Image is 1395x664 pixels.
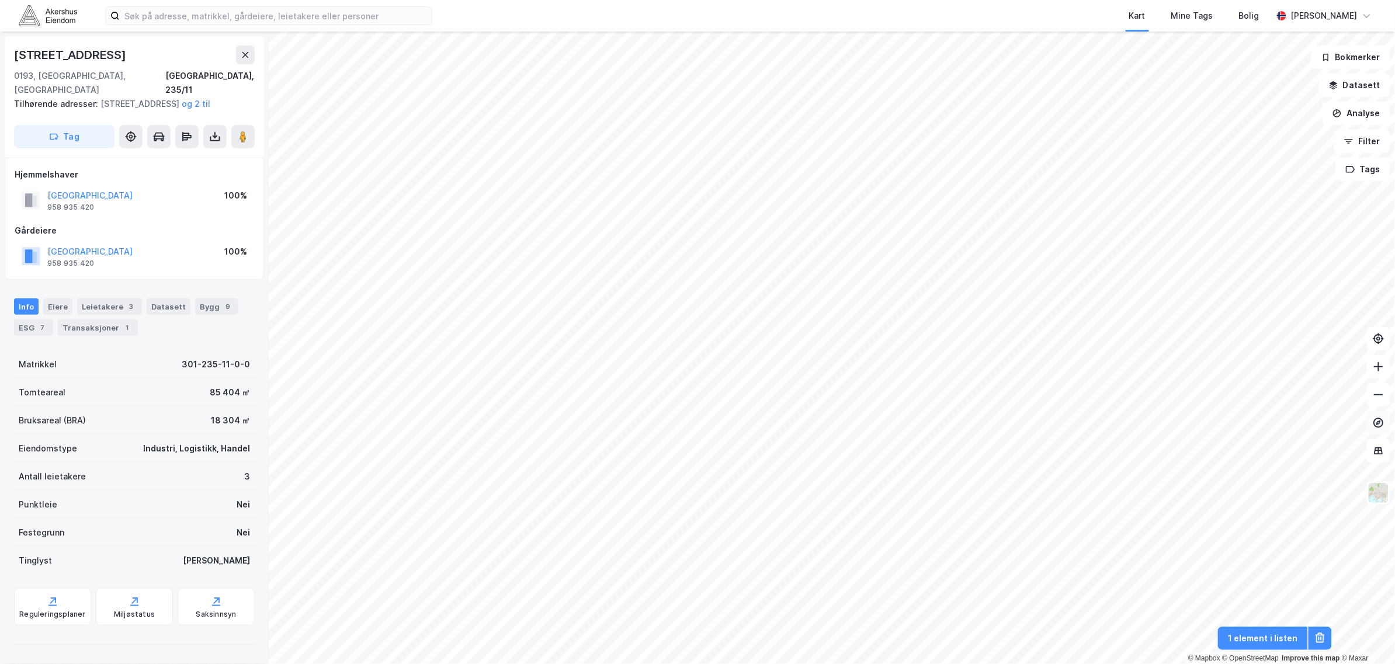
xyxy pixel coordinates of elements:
div: Miljøstatus [114,610,155,619]
div: 958 935 420 [47,203,94,212]
div: Reguleringsplaner [19,610,85,619]
div: Bolig [1239,9,1259,23]
div: Hjemmelshaver [15,168,254,182]
div: Tinglyst [19,554,52,568]
div: Eiere [43,298,72,315]
div: 0193, [GEOGRAPHIC_DATA], [GEOGRAPHIC_DATA] [14,69,165,97]
div: Matrikkel [19,357,57,371]
input: Søk på adresse, matrikkel, gårdeiere, leietakere eller personer [120,7,432,25]
div: 1 [122,322,133,333]
div: 301-235-11-0-0 [182,357,250,371]
div: Kontrollprogram for chat [1337,608,1395,664]
a: Improve this map [1282,654,1340,662]
button: Datasett [1319,74,1390,97]
div: Festegrunn [19,526,64,540]
img: akershus-eiendom-logo.9091f326c980b4bce74ccdd9f866810c.svg [19,5,77,26]
div: 958 935 420 [47,259,94,268]
div: 3 [126,301,137,312]
div: Info [14,298,39,315]
div: Industri, Logistikk, Handel [143,441,250,456]
div: Gårdeiere [15,224,254,238]
div: Eiendomstype [19,441,77,456]
div: Kart [1129,9,1146,23]
div: Punktleie [19,498,57,512]
div: [STREET_ADDRESS] [14,46,129,64]
button: Filter [1334,130,1390,153]
div: 7 [37,322,48,333]
div: Transaksjoner [58,319,138,336]
div: Leietakere [77,298,142,315]
div: Saksinnsyn [196,610,237,619]
button: 1 element i listen [1218,627,1308,650]
img: Z [1368,482,1390,504]
button: Analyse [1323,102,1390,125]
div: [PERSON_NAME] [183,554,250,568]
button: Bokmerker [1311,46,1390,69]
div: 18 304 ㎡ [211,413,250,427]
div: 100% [224,189,247,203]
div: Tomteareal [19,385,65,399]
div: Bruksareal (BRA) [19,413,86,427]
button: Tag [14,125,114,148]
div: 85 404 ㎡ [210,385,250,399]
div: Bygg [195,298,238,315]
div: [STREET_ADDRESS] [14,97,245,111]
iframe: Chat Widget [1337,608,1395,664]
span: Tilhørende adresser: [14,99,100,109]
div: ESG [14,319,53,336]
div: Antall leietakere [19,470,86,484]
div: Nei [237,526,250,540]
button: Tags [1336,158,1390,181]
div: [PERSON_NAME] [1291,9,1358,23]
div: 9 [222,301,234,312]
a: OpenStreetMap [1223,654,1279,662]
div: Nei [237,498,250,512]
a: Mapbox [1188,654,1220,662]
div: 3 [244,470,250,484]
div: Mine Tags [1171,9,1213,23]
div: Datasett [147,298,190,315]
div: 100% [224,245,247,259]
div: [GEOGRAPHIC_DATA], 235/11 [165,69,255,97]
